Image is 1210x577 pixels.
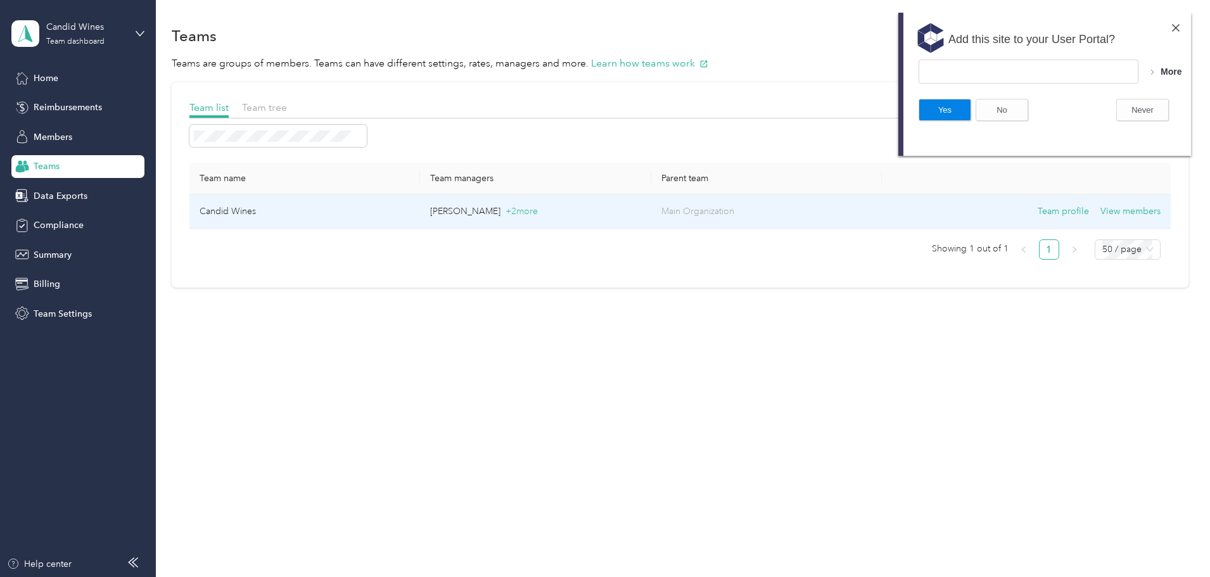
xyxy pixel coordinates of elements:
[1100,205,1161,219] button: View members
[1064,239,1085,260] li: Next Page
[189,163,420,194] th: Team name
[34,130,72,144] span: Members
[189,194,420,229] td: Candid Wines
[651,194,882,229] td: Main Organization
[591,56,708,72] button: Learn how teams work
[1139,506,1210,577] iframe: Everlance-gr Chat Button Frame
[932,239,1009,258] span: Showing 1 out of 1
[1040,240,1059,259] a: 1
[46,20,125,34] div: Candid Wines
[271,57,276,62] img: OUAAAAldEVYdGRhdGU6bW9kaWZ5ADIwMTgtMDItMDZUMjI6MjY6MDYrMDE6MDCabkRZAAAAGXRFWHRTb2Z0d2FyZQB3d3cuaW...
[242,101,287,113] span: Team tree
[293,11,300,19] img: 366kdW7bZf5IgGNA5d8FYPGppdBqSHtUB08xHy6BdXA+5T2R62QLwqgAAAABJRU5ErkJggg==
[172,56,1188,72] p: Teams are groups of members. Teams can have different settings, rates, managers and more.
[34,307,92,320] span: Team Settings
[1064,239,1085,260] button: right
[651,163,882,194] th: Parent team
[1071,246,1078,253] span: right
[96,86,149,108] button: No
[7,557,72,571] button: Help center
[661,205,872,219] p: Main Organization
[420,163,651,194] th: Team managers
[34,160,60,173] span: Teams
[34,101,102,114] span: Reimbursements
[1020,246,1028,253] span: left
[430,205,640,219] p: [PERSON_NAME]
[1038,205,1089,219] button: Team profile
[1039,239,1059,260] li: 1
[34,248,72,262] span: Summary
[34,72,58,85] span: Home
[1102,240,1153,259] span: 50 / page
[1095,239,1161,260] div: Page Size
[34,189,87,203] span: Data Exports
[1014,239,1034,260] button: left
[46,38,105,46] div: Team dashboard
[69,20,236,33] span: Add this site to your User Portal?
[39,86,92,108] button: Yes
[34,219,84,232] span: Compliance
[36,10,67,41] img: svg+xml;base64,PD94bWwgdmVyc2lvbj0iMS4wIiBlbmNvZGluZz0iVVRGLTgiPz4KPHN2ZyB3aWR0aD0iNDhweCIgaGVpZ2...
[281,54,302,64] span: More
[237,86,290,108] button: Never
[34,277,60,291] span: Billing
[1014,239,1034,260] li: Previous Page
[506,206,538,217] span: + 2 more
[189,101,229,113] span: Team list
[172,29,217,42] h1: Teams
